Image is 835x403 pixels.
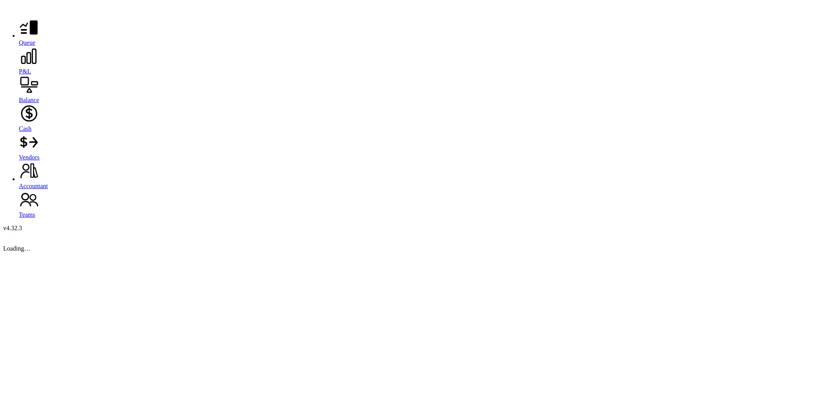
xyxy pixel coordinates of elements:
[19,46,832,75] a: P&L
[19,39,35,46] span: Queue
[19,18,832,46] a: Queue
[19,104,832,132] a: Cash
[19,132,832,161] a: Vendors
[19,161,832,190] a: Accountant
[3,225,832,232] div: v 4.32.3
[19,183,48,189] span: Accountant
[19,125,31,132] span: Cash
[19,154,39,161] span: Vendors
[19,97,39,103] span: Balance
[3,245,30,252] span: Loading…
[19,211,35,218] span: Teams
[19,75,832,104] a: Balance
[19,190,832,218] a: Teams
[19,68,31,75] span: P&L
